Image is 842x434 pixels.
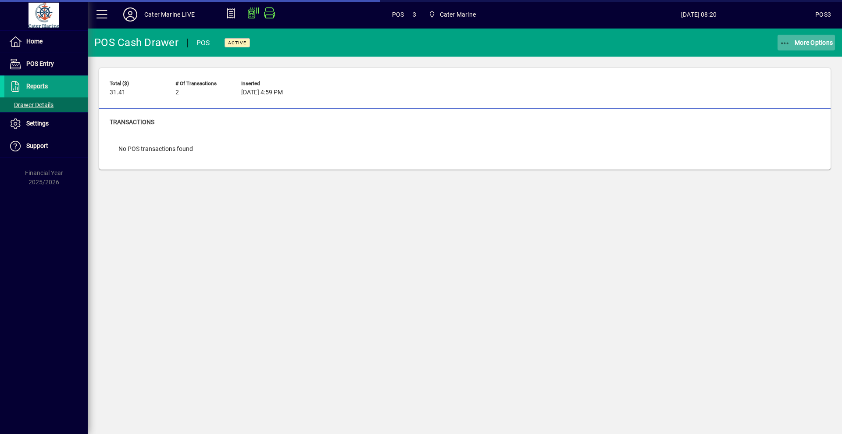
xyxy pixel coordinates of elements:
[26,38,43,45] span: Home
[110,81,162,86] span: Total ($)
[780,39,833,46] span: More Options
[26,60,54,67] span: POS Entry
[94,36,178,50] div: POS Cash Drawer
[175,81,228,86] span: # of Transactions
[425,7,479,22] span: Cater Marine
[392,7,404,22] span: POS
[4,53,88,75] a: POS Entry
[4,113,88,135] a: Settings
[241,81,294,86] span: Inserted
[26,82,48,90] span: Reports
[9,101,54,108] span: Drawer Details
[196,36,210,50] div: POS
[116,7,144,22] button: Profile
[582,7,815,22] span: [DATE] 08:20
[440,7,476,22] span: Cater Marine
[144,7,195,22] div: Cater Marine LIVE
[241,89,283,96] span: [DATE] 4:59 PM
[26,142,48,149] span: Support
[110,118,154,126] span: Transactions
[4,97,88,112] a: Drawer Details
[4,31,88,53] a: Home
[26,120,49,127] span: Settings
[175,89,179,96] span: 2
[4,135,88,157] a: Support
[228,40,246,46] span: Active
[815,7,831,22] div: POS3
[413,7,416,22] span: 3
[110,136,202,162] div: No POS transactions found
[778,35,835,50] button: More Options
[110,89,125,96] span: 31.41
